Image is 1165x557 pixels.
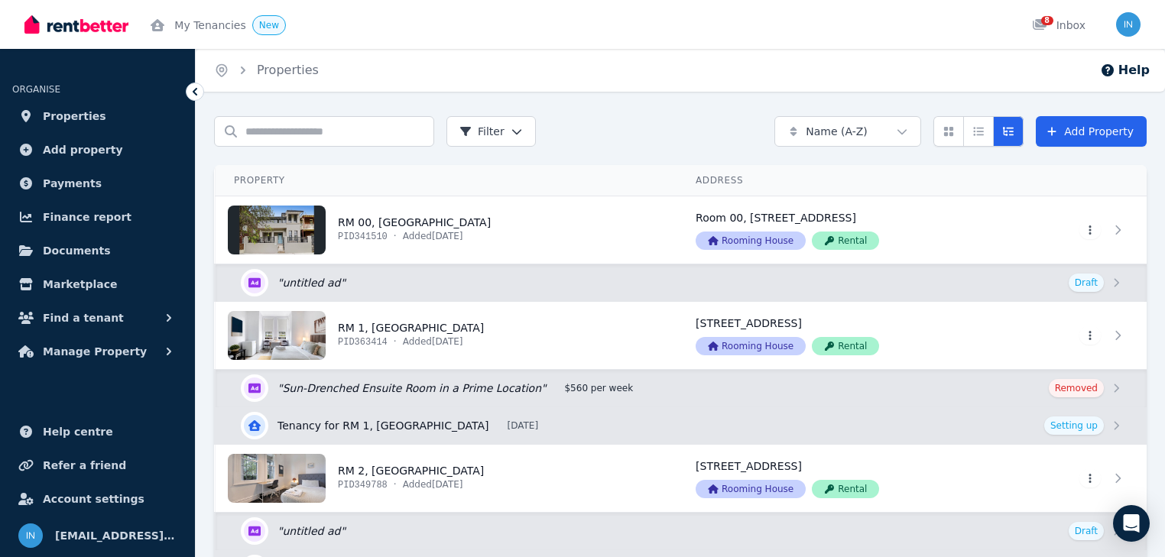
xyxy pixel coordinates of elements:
[12,84,60,95] span: ORGANISE
[43,208,131,226] span: Finance report
[12,303,183,333] button: Find a tenant
[677,302,1015,369] a: View details for RM 1, 4 Park Parade
[774,116,921,147] button: Name (A-Z)
[459,124,505,139] span: Filter
[43,490,144,508] span: Account settings
[1015,302,1147,369] a: View details for RM 1, 4 Park Parade
[1032,18,1085,33] div: Inbox
[806,124,868,139] span: Name (A-Z)
[24,13,128,36] img: RentBetter
[12,484,183,514] a: Account settings
[12,450,183,481] a: Refer a friend
[677,196,1015,264] a: View details for RM 00, 4 Park Parade
[43,309,124,327] span: Find a tenant
[1079,326,1101,345] button: More options
[216,513,1147,549] a: Edit listing:
[446,116,536,147] button: Filter
[1079,221,1101,239] button: More options
[1041,16,1053,25] span: 8
[1015,445,1147,512] a: View details for RM 2, 4 Park Parade
[259,20,279,31] span: New
[1116,12,1141,37] img: info@museliving.com.au
[933,116,964,147] button: Card view
[12,416,183,447] a: Help centre
[1036,116,1147,147] a: Add Property
[933,116,1024,147] div: View options
[1015,196,1147,264] a: View details for RM 00, 4 Park Parade
[12,269,183,300] a: Marketplace
[257,63,319,77] a: Properties
[993,116,1024,147] button: Expanded list view
[1079,469,1101,487] button: More options
[216,445,677,512] a: View details for RM 2, 4 Park Parade
[55,526,177,545] span: [EMAIL_ADDRESS][DOMAIN_NAME]
[12,134,183,165] a: Add property
[677,165,1015,196] th: Address
[963,116,994,147] button: Compact list view
[677,445,1015,512] a: View details for RM 2, 4 Park Parade
[196,49,337,92] nav: Breadcrumb
[1113,505,1150,542] div: Open Intercom Messenger
[216,407,1147,444] a: View details for Tenancy for RM 1, 4 Park Parade
[12,168,183,199] a: Payments
[12,202,183,232] a: Finance report
[43,275,117,293] span: Marketplace
[216,196,677,264] a: View details for RM 00, 4 Park Parade
[216,370,1147,406] a: Edit listing: Sun-Drenched Ensuite Room in a Prime Location
[43,107,106,125] span: Properties
[1100,61,1150,79] button: Help
[43,342,147,361] span: Manage Property
[216,264,1147,301] a: Edit listing:
[12,101,183,131] a: Properties
[43,174,102,193] span: Payments
[18,523,43,548] img: info@museliving.com.au
[43,241,111,260] span: Documents
[43,141,123,159] span: Add property
[43,456,126,474] span: Refer a friend
[12,336,183,367] button: Manage Property
[216,165,678,196] th: Property
[43,423,113,441] span: Help centre
[12,235,183,266] a: Documents
[216,302,677,369] a: View details for RM 1, 4 Park Parade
